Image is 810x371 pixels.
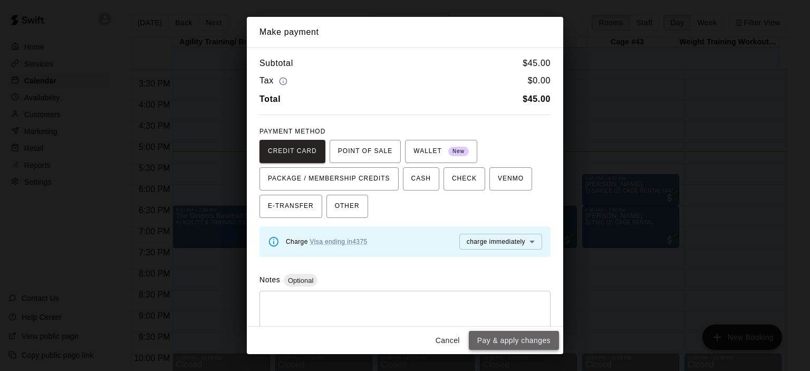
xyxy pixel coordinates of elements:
[259,74,290,88] h6: Tax
[335,198,360,215] span: OTHER
[405,140,477,163] button: WALLET New
[259,94,281,103] b: Total
[259,167,399,191] button: PACKAGE / MEMBERSHIP CREDITS
[498,170,524,187] span: VENMO
[259,128,325,135] span: PAYMENT METHOD
[247,17,563,47] h2: Make payment
[310,238,368,245] a: Visa ending in 4375
[268,170,390,187] span: PACKAGE / MEMBERSHIP CREDITS
[523,56,551,70] h6: $ 45.00
[403,167,439,191] button: CASH
[259,275,280,284] label: Notes
[452,170,477,187] span: CHECK
[268,143,317,160] span: CREDIT CARD
[443,167,485,191] button: CHECK
[259,56,293,70] h6: Subtotal
[259,195,322,218] button: E-TRANSFER
[467,238,525,245] span: charge immediately
[330,140,401,163] button: POINT OF SALE
[286,238,368,245] span: Charge
[268,198,314,215] span: E-TRANSFER
[326,195,368,218] button: OTHER
[469,331,559,350] button: Pay & apply changes
[259,140,325,163] button: CREDIT CARD
[528,74,551,88] h6: $ 0.00
[448,145,469,159] span: New
[523,94,551,103] b: $ 45.00
[431,331,465,350] button: Cancel
[284,277,317,284] span: Optional
[411,170,431,187] span: CASH
[338,143,392,160] span: POINT OF SALE
[489,167,532,191] button: VENMO
[413,143,469,160] span: WALLET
